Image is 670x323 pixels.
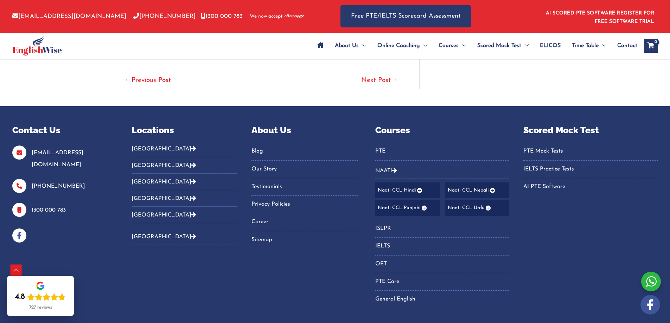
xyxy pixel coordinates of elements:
img: cropped-ew-logo [12,36,62,56]
aside: Footer Widget 1 [12,124,114,243]
a: Previous Post [125,73,171,89]
span: Contact [617,33,637,58]
a: NAATI [375,168,392,174]
nav: Post navigation [124,59,398,89]
a: Naati CCL Hindi [375,182,440,198]
button: [GEOGRAPHIC_DATA] [132,190,237,207]
a: Our Story [251,163,357,175]
p: About Us [251,124,357,137]
span: Menu Toggle [599,33,606,58]
a: Contact [612,33,637,58]
a: Naati CCL Urdu [445,200,510,216]
aside: Footer Widget 2 [132,124,237,251]
span: We now accept [250,13,282,20]
a: AI PTE Software [523,181,658,193]
nav: Menu [251,146,357,246]
a: Blog [251,146,357,157]
a: [GEOGRAPHIC_DATA] [132,234,196,240]
aside: Footer Widget 4 [375,124,510,314]
a: [PHONE_NUMBER] [32,183,85,189]
a: PTE [375,146,510,157]
a: 1300 000 783 [201,13,243,19]
button: [GEOGRAPHIC_DATA] [132,228,237,245]
a: Career [251,216,357,228]
p: Scored Mock Test [523,124,658,137]
a: 1300 000 783 [32,207,66,213]
a: Naati CCL Nepali [445,182,510,198]
a: Privacy Policies [251,199,357,210]
aside: Footer Widget 3 [251,124,357,254]
a: Next Post [361,73,397,89]
button: [GEOGRAPHIC_DATA] [132,157,237,174]
button: [GEOGRAPHIC_DATA] [132,146,237,157]
span: → [391,77,397,84]
a: CoursesMenu Toggle [433,33,472,58]
span: Menu Toggle [521,33,529,58]
a: Sitemap [251,234,357,246]
a: PTE Mock Tests [523,146,658,157]
a: IELTS Practice Tests [523,163,658,175]
span: Scored Mock Test [477,33,521,58]
a: ISLPR [375,223,510,234]
p: Contact Us [12,124,114,137]
a: Scored Mock TestMenu Toggle [472,33,534,58]
a: AI SCORED PTE SOFTWARE REGISTER FOR FREE SOFTWARE TRIAL [546,11,655,24]
a: Testimonials [251,181,357,193]
a: [GEOGRAPHIC_DATA] [132,212,196,218]
a: View Shopping Cart, empty [644,39,658,53]
a: Online CoachingMenu Toggle [372,33,433,58]
a: PTE Core [375,276,510,288]
nav: Menu [523,146,658,193]
img: facebook-blue-icons.png [12,228,26,243]
span: Courses [439,33,459,58]
img: white-facebook.png [640,295,660,315]
a: IELTS [375,240,510,252]
div: 4.8 [15,292,25,302]
span: Menu Toggle [359,33,366,58]
span: About Us [335,33,359,58]
button: [GEOGRAPHIC_DATA] [132,207,237,223]
span: Menu Toggle [420,33,427,58]
p: Courses [375,124,510,137]
a: ELICOS [534,33,566,58]
span: Menu Toggle [459,33,466,58]
aside: Header Widget 1 [542,5,658,28]
nav: Site Navigation: Main Menu [312,33,637,58]
div: 727 reviews [29,305,52,310]
img: Afterpay-Logo [285,14,304,18]
a: [EMAIL_ADDRESS][DOMAIN_NAME] [12,13,126,19]
div: Rating: 4.8 out of 5 [15,292,66,302]
a: [EMAIL_ADDRESS][DOMAIN_NAME] [32,150,83,167]
span: Online Coaching [377,33,420,58]
a: Time TableMenu Toggle [566,33,612,58]
span: ← [125,77,132,84]
nav: Menu [375,146,510,160]
span: ELICOS [540,33,561,58]
a: [PHONE_NUMBER] [133,13,196,19]
p: Locations [132,124,237,137]
a: General English [375,293,510,305]
button: [GEOGRAPHIC_DATA] [132,174,237,190]
button: NAATI [375,162,510,179]
a: Naati CCL Punjabi [375,200,440,216]
nav: Menu [375,223,510,305]
span: Time Table [572,33,599,58]
a: About UsMenu Toggle [329,33,372,58]
a: OET [375,258,510,270]
a: Free PTE/IELTS Scorecard Assessment [340,5,471,27]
